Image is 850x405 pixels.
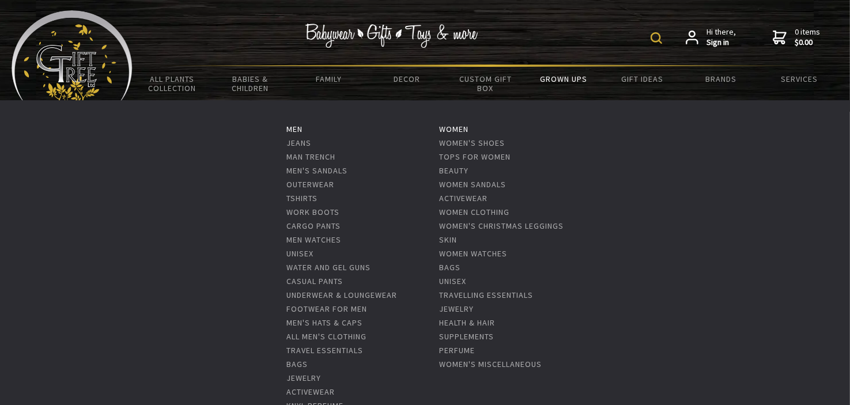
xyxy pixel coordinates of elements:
a: 0 items$0.00 [773,27,820,47]
a: Family [289,67,368,91]
a: Tshirts [286,193,318,203]
a: Women's Miscellaneous [439,359,542,369]
a: Jewelry [286,373,321,383]
a: Casual Pants [286,276,343,286]
a: Work Boots [286,207,339,217]
a: Babies & Children [211,67,289,100]
a: Men's Sandals [286,165,347,176]
a: ActiveWear [286,387,335,397]
a: Women [439,124,469,134]
a: Man Trench [286,152,335,162]
a: Women's Christmas Leggings [439,221,564,231]
a: Women Watches [439,248,507,259]
a: Men [286,124,303,134]
a: Services [760,67,838,91]
a: Beauty [439,165,469,176]
span: Hi there, [707,27,736,47]
a: UniSex [439,276,466,286]
img: Babyware - Gifts - Toys and more... [12,10,133,106]
a: Water and Gel Guns [286,262,371,272]
a: Travelling Essentials [439,290,533,300]
img: Babywear - Gifts - Toys & more [305,24,478,48]
a: All Men's Clothing [286,331,367,342]
a: Custom Gift Box [446,67,524,100]
a: Jewelry [439,304,474,314]
a: Decor [368,67,446,91]
a: Jeans [286,138,311,148]
span: 0 items [795,27,820,47]
a: UniSex [286,248,313,259]
a: Gift Ideas [603,67,682,91]
a: Bags [286,359,308,369]
a: Women Sandals [439,179,506,190]
a: Men Watches [286,234,341,245]
a: Tops for Women [439,152,511,162]
a: Cargo Pants [286,221,341,231]
strong: $0.00 [795,37,820,48]
a: Women Clothing [439,207,509,217]
a: Bags [439,262,460,272]
a: Skin [439,234,457,245]
strong: Sign in [707,37,736,48]
a: Footwear For Men [286,304,367,314]
a: Supplements [439,331,494,342]
a: Perfume [439,345,475,355]
a: Women's shoes [439,138,505,148]
a: Underwear & Loungewear [286,290,397,300]
a: Travel Essentials [286,345,363,355]
img: product search [651,32,662,44]
a: Health & Hair [439,317,495,328]
a: ActiveWear [439,193,488,203]
a: Grown Ups [525,67,603,91]
a: Outerwear [286,179,334,190]
a: All Plants Collection [133,67,211,100]
a: Men's Hats & Caps [286,317,362,328]
a: Brands [682,67,760,91]
a: Hi there,Sign in [686,27,736,47]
